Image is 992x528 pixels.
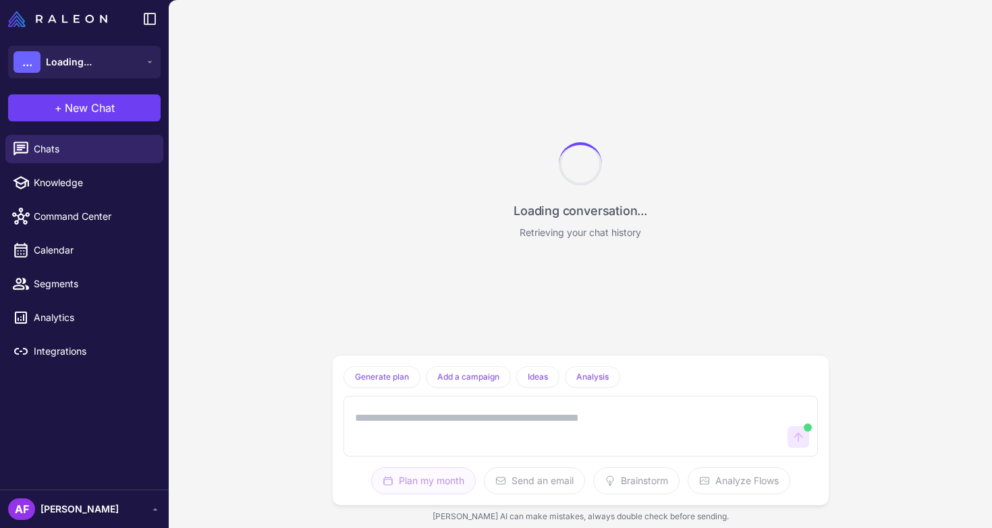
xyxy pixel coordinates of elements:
a: Segments [5,270,163,298]
button: Brainstorm [593,467,680,494]
button: AI is generating content. You can keep typing but can't send until it completes. [788,426,809,448]
button: Ideas [516,366,559,388]
a: Calendar [5,236,163,264]
a: Knowledge [5,169,163,197]
span: AI is generating content. You can still type but cannot send yet. [804,423,812,432]
a: Integrations [5,337,163,365]
span: Integrations [34,344,153,359]
span: + [55,100,62,116]
span: Segments [34,276,153,291]
button: +New Chat [8,94,161,121]
span: Generate plan [355,371,409,383]
span: Loading... [46,55,92,69]
div: ... [13,51,40,73]
p: Retrieving your chat history [520,225,641,240]
span: Chats [34,142,153,156]
p: Loading conversation... [514,202,647,220]
div: [PERSON_NAME] AI can make mistakes, always double check before sending. [333,505,829,528]
a: Command Center [5,202,163,231]
button: Add a campaign [426,366,511,388]
span: [PERSON_NAME] [40,502,119,517]
button: ...Loading... [8,46,161,78]
button: Analysis [565,366,620,388]
button: Generate plan [343,366,420,388]
span: New Chat [65,100,115,116]
img: Raleon Logo [8,11,107,27]
span: Add a campaign [437,371,499,383]
span: Knowledge [34,175,153,190]
button: Plan my month [371,467,476,494]
span: Command Center [34,209,153,224]
span: Calendar [34,243,153,258]
div: AF [8,498,35,520]
span: Analytics [34,310,153,325]
button: Send an email [484,467,585,494]
span: Ideas [528,371,548,383]
a: Chats [5,135,163,163]
a: Analytics [5,303,163,332]
span: Analysis [576,371,609,383]
button: Analyze Flows [688,467,790,494]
